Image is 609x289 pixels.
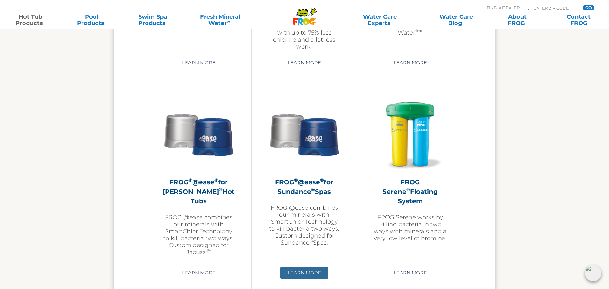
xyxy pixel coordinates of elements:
sup: ® [188,177,192,183]
a: FROG®@ease®for Sundance®SpasFROG @ease combines our minerals with SmartChlor Technology to kill b... [267,97,341,262]
a: Learn More [280,57,328,69]
sup: ® [207,248,211,253]
img: Sundance-cartridges-2-300x300.png [267,97,341,171]
p: Find A Dealer [487,5,520,10]
a: Fresh MineralWater∞ [190,14,250,26]
a: Learn More [386,267,434,279]
a: FROG Serene®Floating SystemFROG Serene works by killing bacteria in two ways with minerals and a ... [373,97,447,262]
a: FROG®@ease®for [PERSON_NAME]®Hot TubsFROG @ease combines our minerals with SmartChlor Technology ... [162,97,235,262]
a: ContactFROG [555,14,603,26]
p: FROG @ease combines our minerals with SmartChlor Technology to kill bacteria two ways. Custom des... [267,204,341,246]
img: Sundance-cartridges-2-300x300.png [162,97,235,171]
sup: ∞ [419,28,422,33]
a: Hot TubProducts [6,14,54,26]
sup: ® [294,177,298,183]
sup: ® [406,187,410,193]
a: Water CareBlog [432,14,480,26]
h2: FROG @ease for [PERSON_NAME] Hot Tubs [162,177,235,206]
input: Zip Code Form [533,5,576,10]
sup: ∞ [227,19,230,24]
a: Learn More [280,267,328,279]
a: Learn More [386,57,434,69]
img: openIcon [585,265,601,281]
a: Swim SpaProducts [129,14,177,26]
a: Learn More [175,267,223,279]
p: FROG Serene works by killing bacteria in two ways with minerals and a very low level of bromine. [373,214,447,242]
img: hot-tub-product-serene-floater-300x300.png [373,97,447,171]
sup: ® [311,187,315,193]
h2: FROG Serene Floating System [373,177,447,206]
sup: ® [320,177,324,183]
sup: ® [310,238,313,243]
a: Water CareExperts [341,14,418,26]
h2: FROG @ease for Sundance Spas [267,177,341,196]
a: PoolProducts [68,14,115,26]
p: FROG @ease combines our minerals with SmartChlor Technology to kill bacteria two ways. Custom des... [162,214,235,256]
sup: ® [415,28,419,33]
input: GO [583,5,594,10]
a: AboutFROG [494,14,541,26]
sup: ® [214,177,218,183]
a: Learn More [175,57,223,69]
sup: ® [219,187,223,193]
